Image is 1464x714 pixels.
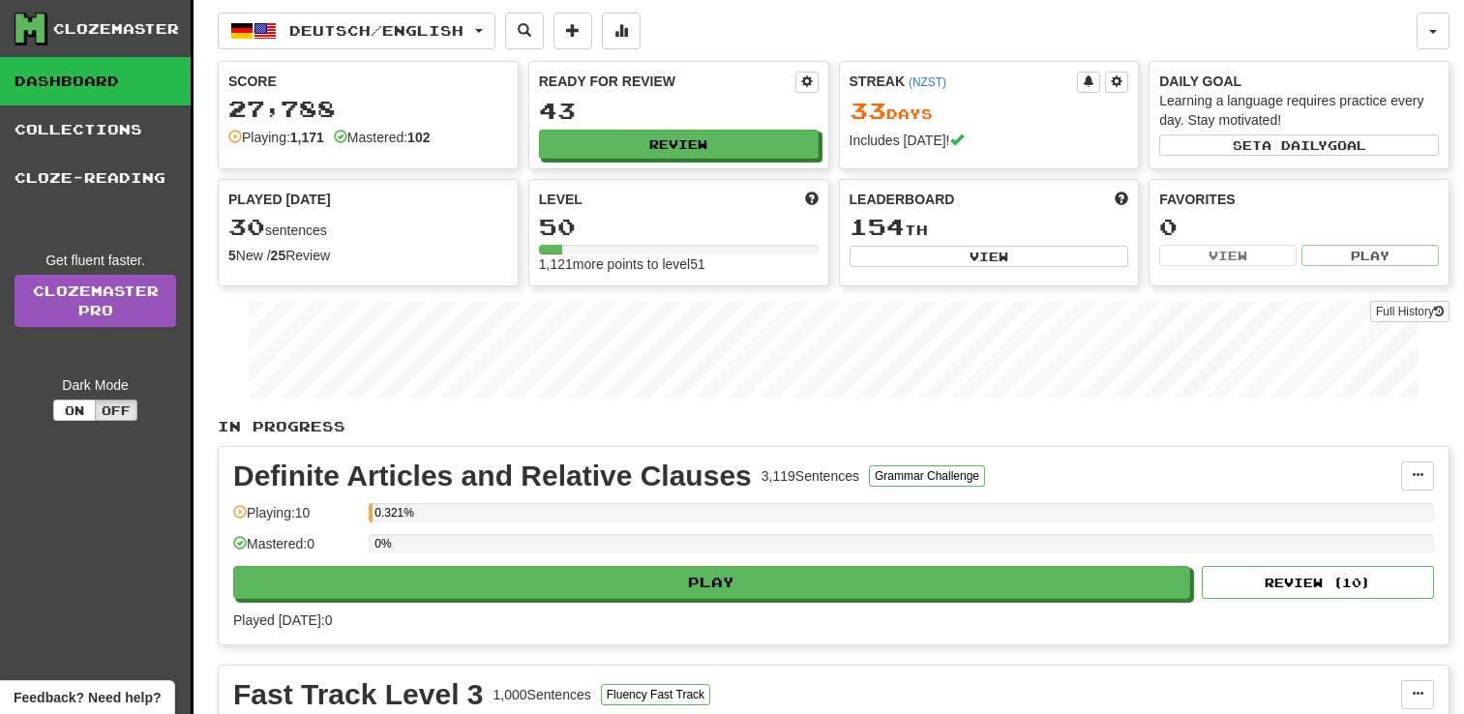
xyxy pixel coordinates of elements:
div: Ready for Review [539,72,795,91]
span: This week in points, UTC [1115,190,1128,209]
div: Mastered: 0 [233,534,359,566]
strong: 102 [407,130,430,145]
div: 3,119 Sentences [762,466,859,486]
a: ClozemasterPro [15,275,176,327]
strong: 1,171 [290,130,324,145]
button: Seta dailygoal [1159,134,1439,156]
span: Played [DATE] [228,190,331,209]
div: Playing: 10 [233,503,359,535]
div: Day s [850,99,1129,124]
div: Definite Articles and Relative Clauses [233,461,752,491]
div: Score [228,72,508,91]
button: More stats [602,13,641,49]
span: Score more points to level up [805,190,819,209]
span: 154 [850,213,905,240]
div: New / Review [228,246,508,265]
div: Favorites [1159,190,1439,209]
button: View [850,246,1129,267]
button: On [53,400,96,421]
button: Full History [1370,301,1449,322]
div: 1,000 Sentences [493,685,591,704]
button: Search sentences [505,13,544,49]
button: View [1159,245,1297,266]
div: Streak [850,72,1078,91]
div: Fast Track Level 3 [233,680,484,709]
button: Review (10) [1202,566,1434,599]
button: Play [1301,245,1439,266]
button: Fluency Fast Track [601,684,710,705]
div: 50 [539,215,819,239]
div: Daily Goal [1159,72,1439,91]
strong: 5 [228,248,236,263]
div: 43 [539,99,819,123]
a: (NZST) [909,75,946,89]
span: 33 [850,97,886,124]
span: Played [DATE]: 0 [233,612,332,628]
div: Mastered: [334,128,431,147]
div: sentences [228,215,508,240]
button: Add sentence to collection [553,13,592,49]
div: Playing: [228,128,324,147]
button: Review [539,130,819,159]
span: Open feedback widget [14,688,161,707]
button: Grammar Challenge [869,465,985,487]
div: Dark Mode [15,375,176,395]
div: 0 [1159,215,1439,239]
span: Level [539,190,583,209]
span: a daily [1262,138,1328,152]
div: Includes [DATE]! [850,131,1129,150]
span: Deutsch / English [289,22,463,39]
button: Deutsch/English [218,13,495,49]
p: In Progress [218,417,1449,436]
span: 30 [228,213,265,240]
button: Play [233,566,1190,599]
div: 27,788 [228,97,508,121]
div: Learning a language requires practice every day. Stay motivated! [1159,91,1439,130]
div: Clozemaster [53,19,179,39]
strong: 25 [271,248,286,263]
div: th [850,215,1129,240]
span: Leaderboard [850,190,955,209]
button: Off [95,400,137,421]
div: 1,121 more points to level 51 [539,254,819,274]
div: Get fluent faster. [15,251,176,270]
